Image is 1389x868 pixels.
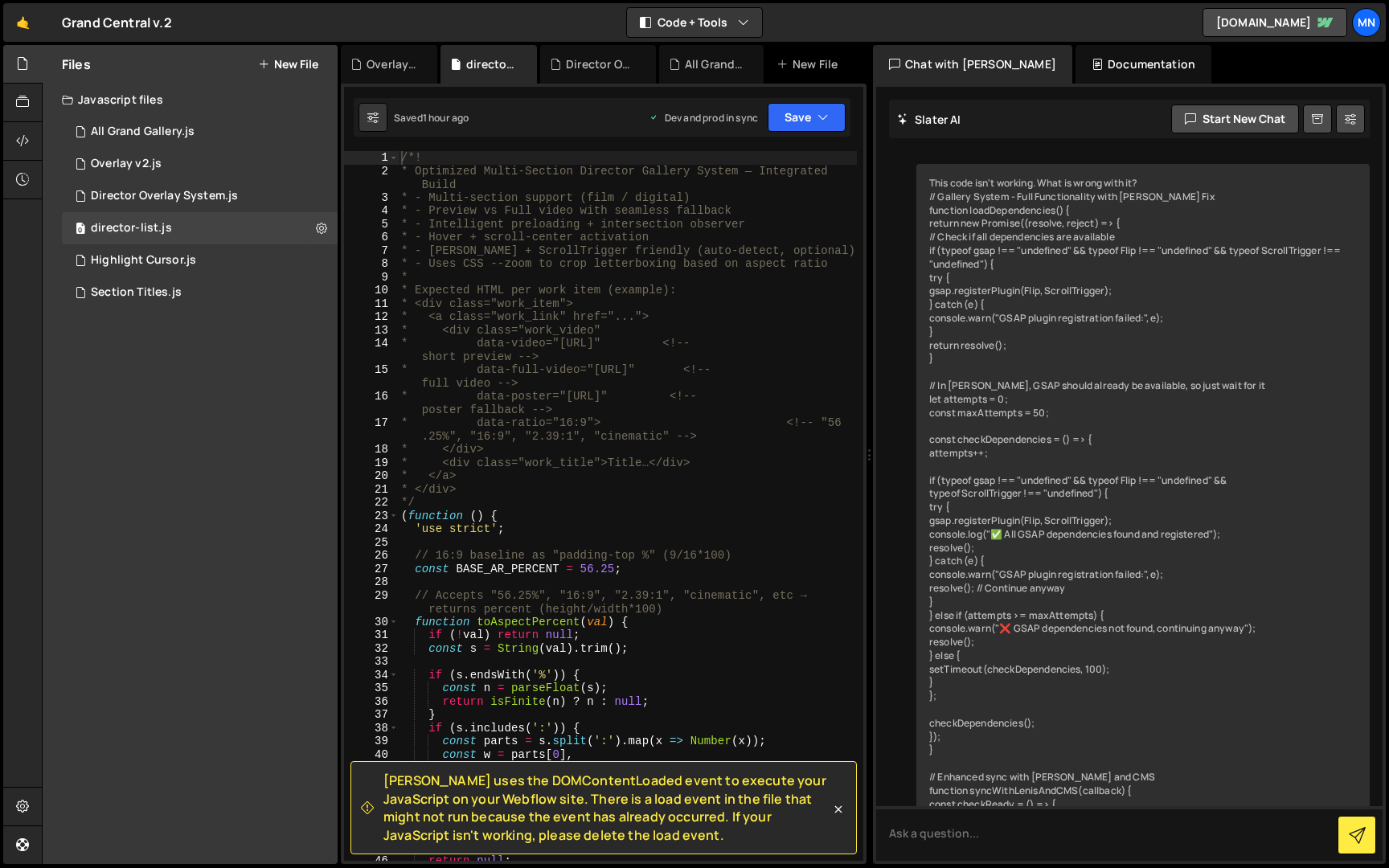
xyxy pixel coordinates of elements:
[62,13,172,32] div: Grand Central v.2
[344,297,399,311] div: 11
[62,276,338,309] div: 15298/40223.js
[344,748,399,762] div: 40
[344,616,399,629] div: 30
[91,221,172,235] div: director-list.js
[91,285,182,300] div: Section Titles.js
[344,324,399,338] div: 13
[344,801,399,828] div: 44
[344,284,399,297] div: 10
[344,682,399,695] div: 35
[1076,45,1211,84] div: Documentation
[344,204,399,218] div: 4
[62,55,91,73] h2: Files
[423,111,469,125] div: 1 hour ago
[344,469,399,483] div: 20
[566,56,636,72] div: Director Overlay System.js
[344,655,399,669] div: 33
[62,180,338,212] div: 15298/42891.js
[685,56,744,72] div: All Grand Gallery.js
[43,84,338,116] div: Javascript files
[62,116,338,148] div: 15298/43578.js
[344,549,399,563] div: 26
[367,56,418,72] div: Overlay v2.js
[62,244,338,276] div: 15298/43117.js
[344,695,399,709] div: 36
[344,708,399,722] div: 37
[344,775,399,788] div: 42
[344,522,399,536] div: 24
[776,56,844,72] div: New File
[649,111,758,125] div: Dev and prod in sync
[344,628,399,642] div: 31
[344,191,399,205] div: 3
[1352,8,1381,37] a: MN
[344,257,399,271] div: 8
[394,111,469,125] div: Saved
[873,45,1072,84] div: Chat with [PERSON_NAME]
[344,390,399,416] div: 16
[344,310,399,324] div: 12
[383,772,830,844] span: [PERSON_NAME] uses the DOMContentLoaded event to execute your JavaScript on your Webflow site. Th...
[344,589,399,616] div: 29
[91,189,238,203] div: Director Overlay System.js
[3,3,43,42] a: 🤙
[91,125,195,139] div: All Grand Gallery.js
[344,669,399,682] div: 34
[344,244,399,258] div: 7
[344,416,399,443] div: 17
[344,575,399,589] div: 28
[62,148,338,180] div: 15298/45944.js
[344,165,399,191] div: 2
[344,218,399,231] div: 5
[627,8,762,37] button: Code + Tools
[344,337,399,363] div: 14
[344,854,399,868] div: 46
[344,563,399,576] div: 27
[344,761,399,775] div: 41
[344,510,399,523] div: 23
[344,722,399,735] div: 38
[344,271,399,285] div: 9
[466,56,518,72] div: director-list.js
[344,483,399,497] div: 21
[344,642,399,656] div: 32
[344,231,399,244] div: 6
[91,253,196,268] div: Highlight Cursor.js
[768,103,846,132] button: Save
[1171,104,1299,133] button: Start new chat
[76,223,85,236] span: 0
[344,735,399,748] div: 39
[62,212,338,244] div: 15298/40379.js
[258,58,318,71] button: New File
[344,457,399,470] div: 19
[897,112,961,127] h2: Slater AI
[344,363,399,390] div: 15
[344,443,399,457] div: 18
[344,788,399,801] div: 43
[344,828,399,854] div: 45
[91,157,162,171] div: Overlay v2.js
[344,536,399,550] div: 25
[344,496,399,510] div: 22
[1203,8,1347,37] a: [DOMAIN_NAME]
[344,151,399,165] div: 1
